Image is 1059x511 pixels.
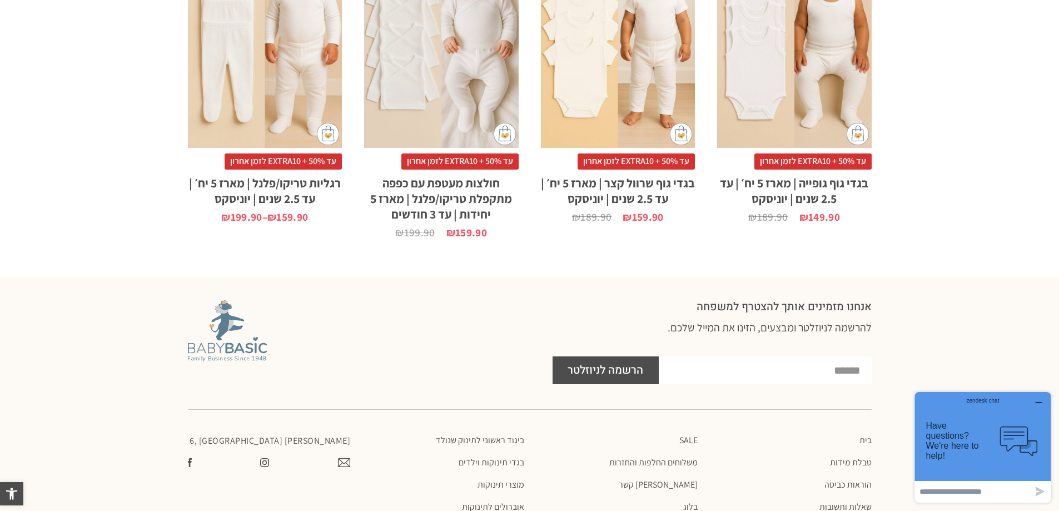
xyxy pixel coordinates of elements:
[911,388,1055,507] iframe: Opens a widget where you can chat to one of our agents
[317,123,339,145] img: cat-mini-atc.png
[709,479,872,490] a: הוראות כביסה
[188,300,267,361] img: Baby Basic מבית אריה בגדים לתינוקות
[535,479,698,490] a: [PERSON_NAME] קשר
[709,457,872,468] a: טבלת מידות
[395,225,404,240] span: ₪
[535,435,698,446] a: SALE
[221,210,262,224] bdi: 199.90
[541,170,695,206] h2: בגדי גוף שרוול קצר | מארז 5 יח׳ | עד 2.5 שנים | יוניסקס
[553,320,872,351] h3: להרשמה לניוזלטר ומבצעים, הזינו את המייל שלכם.
[799,210,840,224] bdi: 149.90
[709,435,872,446] a: בית
[267,210,276,224] span: ₪
[494,123,516,145] img: cat-mini-atc.png
[446,225,487,240] bdi: 159.90
[361,457,524,468] a: בגדי תינוקות וילדים
[578,153,695,169] span: עד 50% + EXTRA10 לזמן אחרון
[188,458,192,467] img: עשו לנו לייק בפייסבוק
[361,435,524,446] a: ביגוד ראשוני לתינוק שנולד
[188,435,351,447] p: [PERSON_NAME] 6, [GEOGRAPHIC_DATA]
[361,479,524,490] a: מוצרי תינוקות
[623,210,663,224] bdi: 159.90
[188,170,342,206] h2: רגליות טריקו/פלנל | מארז 5 יח׳ | עד 2.5 שנים | יוניסקס
[572,210,580,224] span: ₪
[670,123,692,145] img: cat-mini-atc.png
[754,153,872,169] span: עד 50% + EXTRA10 לזמן אחרון
[267,210,308,224] bdi: 159.90
[568,356,643,384] span: הרשמה לניוזלטר
[748,210,788,224] bdi: 189.90
[446,225,455,240] span: ₪
[799,210,808,224] span: ₪
[401,153,519,169] span: עד 50% + EXTRA10 לזמן אחרון
[221,210,230,224] span: ₪
[553,356,659,384] button: הרשמה לניוזלטר
[535,457,698,468] a: משלוחים החלפות והחזרות
[748,210,757,224] span: ₪
[260,458,269,467] img: צפו בעמוד שלנו באינסטגרם
[364,170,519,222] h2: חולצות מעטפת עם כפפה מתקפלת טריקו/פלנל | מארז 5 יחידות | עד 3 חודשים
[847,123,869,145] img: cat-mini-atc.png
[395,225,435,240] bdi: 199.90
[553,300,872,314] h2: אנחנו מזמינים אותך להצטרף למשפחה
[225,153,342,169] span: עד 50% + EXTRA10 לזמן אחרון
[338,458,350,467] img: צרו קשר עם בייבי בייסיק במייל
[623,210,632,224] span: ₪
[572,210,611,224] bdi: 189.90
[188,206,342,222] span: –
[717,170,872,206] h2: בגדי גוף גופייה | מארז 5 יח׳ | עד 2.5 שנים | יוניסקס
